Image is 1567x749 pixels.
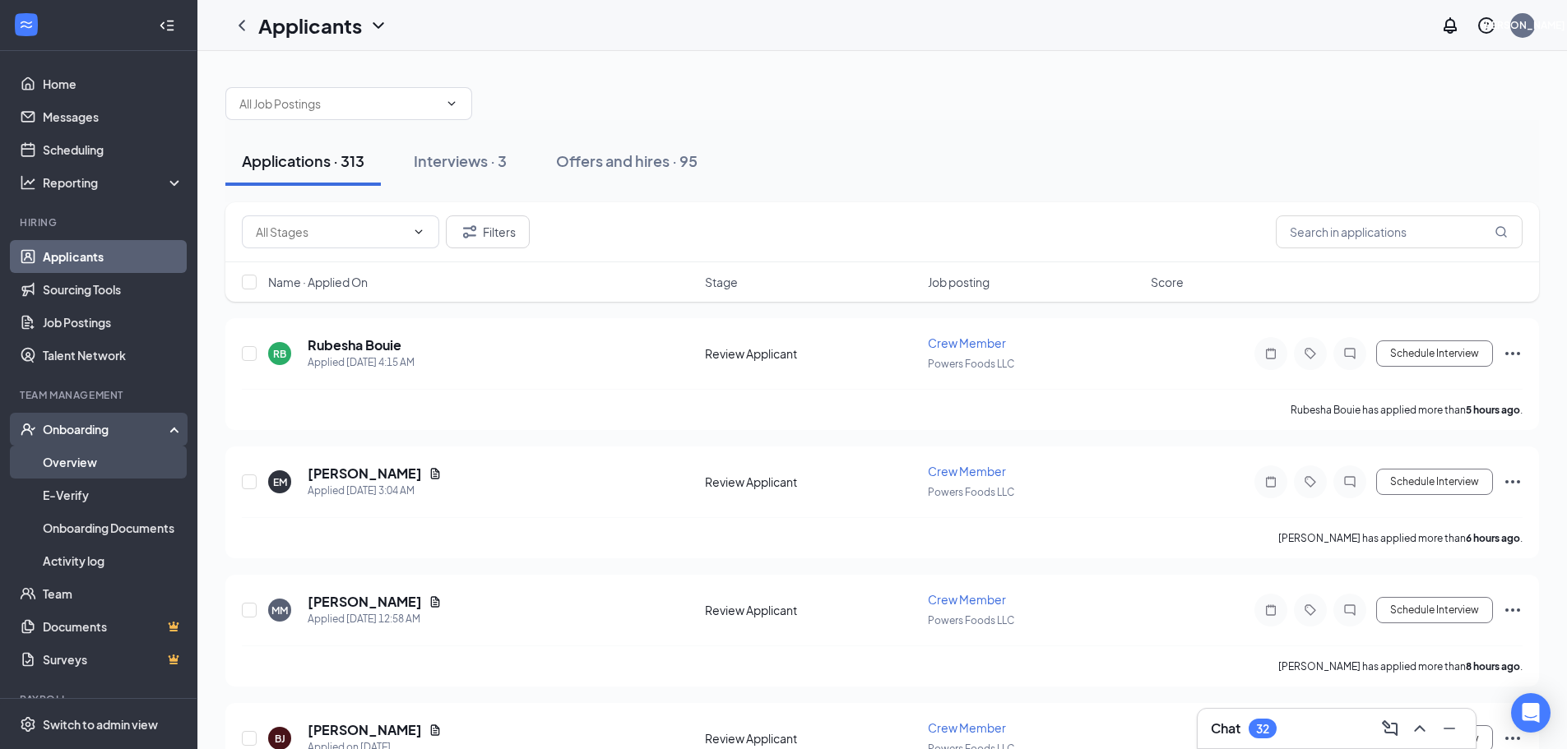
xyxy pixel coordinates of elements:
[1278,659,1523,673] p: [PERSON_NAME] has applied more than .
[308,354,415,371] div: Applied [DATE] 4:15 AM
[1261,603,1281,617] svg: Note
[1261,347,1281,360] svg: Note
[369,16,388,35] svg: ChevronDown
[1481,18,1565,32] div: [PERSON_NAME]
[1377,715,1403,742] button: ComposeMessage
[928,358,1014,370] span: Powers Foods LLC
[1477,16,1496,35] svg: QuestionInfo
[273,347,286,361] div: RB
[20,174,36,191] svg: Analysis
[1340,603,1360,617] svg: ChatInactive
[1440,16,1460,35] svg: Notifications
[43,100,183,133] a: Messages
[1436,715,1463,742] button: Minimize
[20,215,180,229] div: Hiring
[308,721,422,739] h5: [PERSON_NAME]
[1466,660,1520,673] b: 8 hours ago
[1376,340,1493,367] button: Schedule Interview
[556,150,698,171] div: Offers and hires · 95
[1440,719,1459,738] svg: Minimize
[928,592,1006,607] span: Crew Member
[43,240,183,273] a: Applicants
[1261,475,1281,488] svg: Note
[43,67,183,100] a: Home
[1380,719,1400,738] svg: ComposeMessage
[1495,225,1508,238] svg: MagnifyingGlass
[460,222,480,242] svg: Filter
[1407,715,1433,742] button: ChevronUp
[429,724,442,737] svg: Document
[429,595,442,608] svg: Document
[1300,603,1320,617] svg: Tag
[239,95,438,113] input: All Job Postings
[928,614,1014,626] span: Powers Foods LLC
[1376,597,1493,623] button: Schedule Interview
[928,720,1006,735] span: Crew Member
[258,12,362,39] h1: Applicants
[43,306,183,339] a: Job Postings
[1511,693,1551,733] div: Open Intercom Messenger
[43,421,169,437] div: Onboarding
[43,339,183,372] a: Talent Network
[268,274,368,290] span: Name · Applied On
[445,97,458,110] svg: ChevronDown
[1256,722,1269,736] div: 32
[429,467,442,480] svg: Document
[446,215,530,248] button: Filter Filters
[705,474,918,490] div: Review Applicant
[159,17,175,34] svg: Collapse
[1276,215,1523,248] input: Search in applications
[705,274,738,290] span: Stage
[232,16,252,35] svg: ChevronLeft
[1503,600,1523,620] svg: Ellipses
[705,345,918,362] div: Review Applicant
[43,133,183,166] a: Scheduling
[1278,531,1523,545] p: [PERSON_NAME] has applied more than .
[43,716,158,733] div: Switch to admin view
[308,611,442,627] div: Applied [DATE] 12:58 AM
[43,544,183,577] a: Activity log
[412,225,425,238] svg: ChevronDown
[275,732,285,746] div: BJ
[20,692,180,706] div: Payroll
[1340,475,1360,488] svg: ChatInactive
[705,602,918,618] div: Review Applicant
[1503,472,1523,492] svg: Ellipses
[43,174,184,191] div: Reporting
[1340,347,1360,360] svg: ChatInactive
[242,150,364,171] div: Applications · 313
[43,446,183,479] a: Overview
[1466,532,1520,544] b: 6 hours ago
[1503,344,1523,363] svg: Ellipses
[308,593,422,611] h5: [PERSON_NAME]
[43,577,183,610] a: Team
[308,465,422,483] h5: [PERSON_NAME]
[928,464,1006,479] span: Crew Member
[1466,404,1520,416] b: 5 hours ago
[705,730,918,747] div: Review Applicant
[20,716,36,733] svg: Settings
[1151,274,1184,290] span: Score
[273,475,287,489] div: EM
[43,511,183,544] a: Onboarding Documents
[43,273,183,306] a: Sourcing Tools
[43,479,183,511] a: E-Verify
[256,223,406,241] input: All Stages
[1300,475,1320,488] svg: Tag
[271,603,288,617] div: MM
[414,150,507,171] div: Interviews · 3
[1211,719,1240,737] h3: Chat
[1376,469,1493,495] button: Schedule Interview
[1291,403,1523,417] p: Rubesha Bouie has applied more than .
[20,388,180,402] div: Team Management
[20,421,36,437] svg: UserCheck
[1503,728,1523,748] svg: Ellipses
[43,610,183,643] a: DocumentsCrown
[308,336,401,354] h5: Rubesha Bouie
[1410,719,1430,738] svg: ChevronUp
[928,335,1006,350] span: Crew Member
[308,483,442,499] div: Applied [DATE] 3:04 AM
[928,486,1014,498] span: Powers Foods LLC
[43,643,183,676] a: SurveysCrown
